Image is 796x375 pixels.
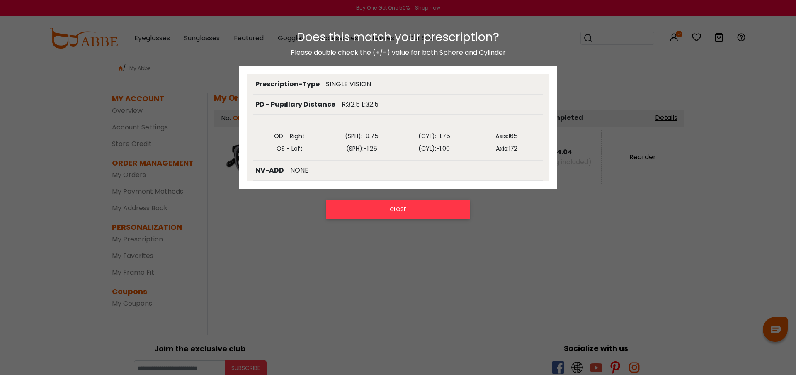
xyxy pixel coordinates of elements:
div: SINGLE VISION [326,79,371,89]
div: PD - Pupillary Distance [255,100,335,110]
span: 165 [508,132,518,140]
strong: (CYL): [418,132,436,140]
div: NONE [290,166,308,175]
strong: Axis: [495,132,508,140]
span: -0.75 [362,132,379,140]
button: CLOSE [326,200,470,219]
span: 172 [509,144,517,153]
div: R:32.5 L:32.5 [342,100,379,110]
p: Please double check the (+/-) value for both Sphere and Cylinder [239,48,557,58]
th: OS - Left [253,143,326,155]
span: -1.75 [436,132,450,140]
span: -1.25 [364,144,377,153]
th: OD - Right [253,130,326,143]
div: NV-ADD [255,166,284,175]
strong: (SPH): [345,132,362,140]
div: Prescription-Type [255,79,320,89]
span: -1.00 [436,144,450,153]
h3: Does this match your prescription? [239,30,557,44]
strong: (CYL): [418,144,436,153]
strong: (SPH): [346,144,364,153]
strong: Axis: [496,144,509,153]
